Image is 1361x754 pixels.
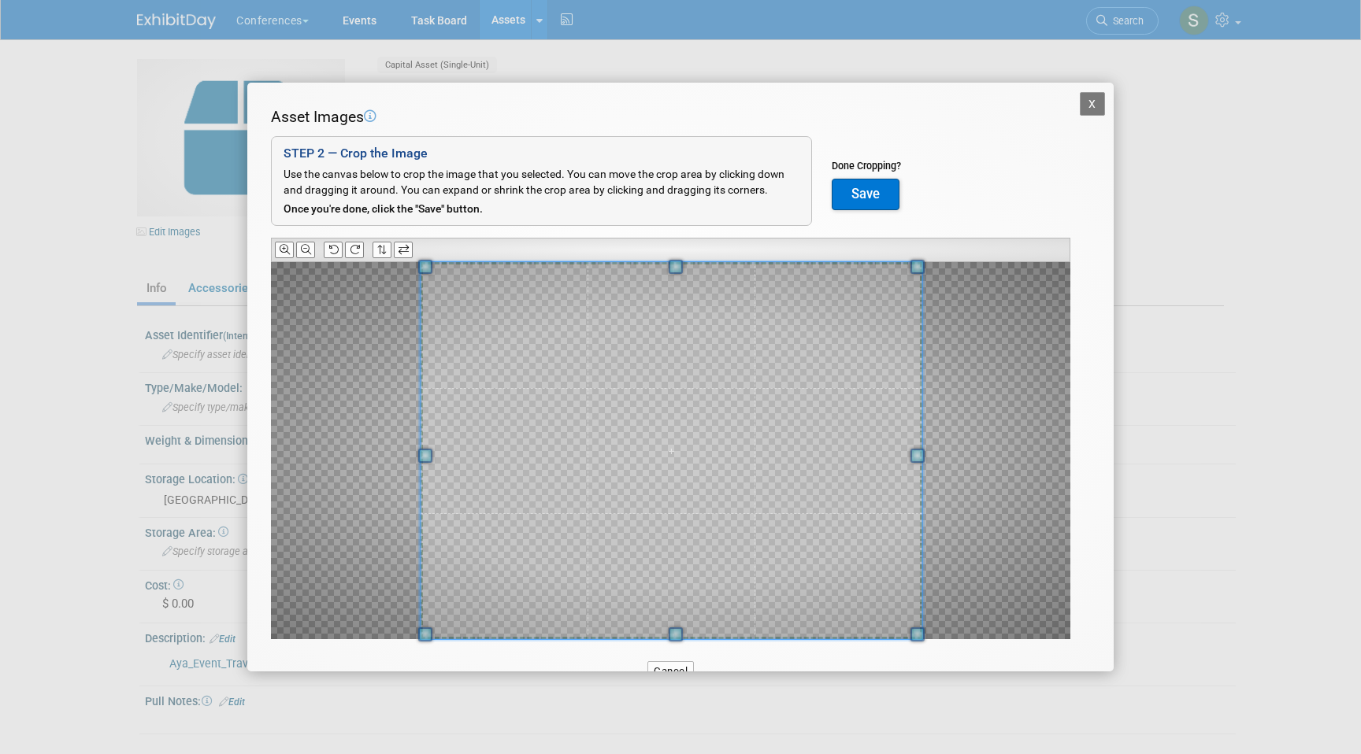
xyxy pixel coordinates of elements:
[832,159,901,173] div: Done Cropping?
[832,179,899,210] button: Save
[284,145,799,163] div: STEP 2 — Crop the Image
[394,242,413,258] button: Flip Horizontally
[271,106,1070,128] div: Asset Images
[647,661,694,681] button: Cancel
[373,242,391,258] button: Flip Vertically
[296,242,315,258] button: Zoom Out
[1080,92,1105,116] button: X
[284,168,784,196] span: Use the canvas below to crop the image that you selected. You can move the crop area by clicking ...
[324,242,343,258] button: Rotate Counter-clockwise
[345,242,364,258] button: Rotate Clockwise
[275,242,294,258] button: Zoom In
[284,201,799,217] div: Once you're done, click the "Save" button.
